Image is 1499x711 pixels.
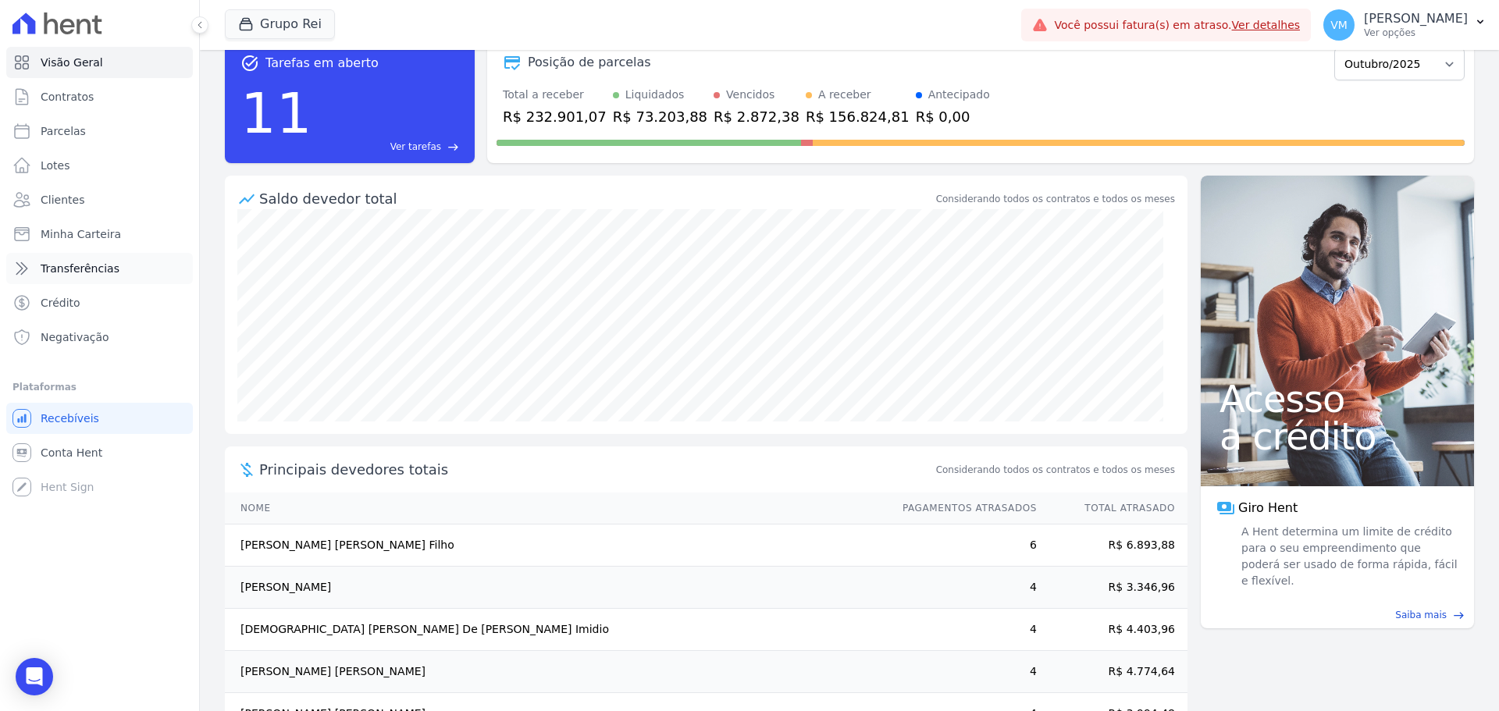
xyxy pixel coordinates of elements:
td: [DEMOGRAPHIC_DATA] [PERSON_NAME] De [PERSON_NAME] Imidio [225,609,888,651]
td: 6 [888,524,1038,567]
a: Negativação [6,322,193,353]
button: Grupo Rei [225,9,335,39]
div: Plataformas [12,378,187,396]
span: Considerando todos os contratos e todos os meses [936,463,1175,477]
th: Nome [225,492,888,524]
div: Antecipado [928,87,990,103]
div: Saldo devedor total [259,188,933,209]
span: Tarefas em aberto [265,54,379,73]
td: R$ 3.346,96 [1038,567,1187,609]
a: Parcelas [6,116,193,147]
a: Ver detalhes [1232,19,1301,31]
div: A receber [818,87,871,103]
span: A Hent determina um limite de crédito para o seu empreendimento que poderá ser usado de forma ráp... [1238,524,1458,589]
a: Crédito [6,287,193,318]
span: Ver tarefas [390,140,441,154]
span: task_alt [240,54,259,73]
td: [PERSON_NAME] [225,567,888,609]
a: Clientes [6,184,193,215]
th: Total Atrasado [1038,492,1187,524]
span: Visão Geral [41,55,103,70]
span: Crédito [41,295,80,311]
span: Lotes [41,158,70,173]
td: R$ 6.893,88 [1038,524,1187,567]
a: Ver tarefas east [319,140,459,154]
div: R$ 0,00 [916,106,990,127]
td: [PERSON_NAME] [PERSON_NAME] Filho [225,524,888,567]
span: Conta Hent [41,445,102,460]
a: Minha Carteira [6,219,193,250]
td: 4 [888,609,1038,651]
a: Visão Geral [6,47,193,78]
a: Saiba mais east [1210,608,1465,622]
a: Lotes [6,150,193,181]
div: R$ 232.901,07 [503,106,607,127]
div: R$ 156.824,81 [806,106,910,127]
span: Minha Carteira [41,226,121,242]
div: Considerando todos os contratos e todos os meses [936,192,1175,206]
th: Pagamentos Atrasados [888,492,1038,524]
span: Negativação [41,329,109,345]
span: VM [1330,20,1348,30]
td: 4 [888,567,1038,609]
td: R$ 4.774,64 [1038,651,1187,693]
span: a crédito [1219,418,1455,455]
div: 11 [240,73,312,154]
span: Parcelas [41,123,86,139]
div: R$ 73.203,88 [613,106,707,127]
button: VM [PERSON_NAME] Ver opções [1311,3,1499,47]
span: Giro Hent [1238,499,1298,517]
span: Saiba mais [1395,608,1447,622]
a: Transferências [6,253,193,284]
td: R$ 4.403,96 [1038,609,1187,651]
td: [PERSON_NAME] [PERSON_NAME] [225,651,888,693]
a: Contratos [6,81,193,112]
a: Recebíveis [6,403,193,434]
div: R$ 2.872,38 [714,106,799,127]
span: east [447,141,459,153]
div: Liquidados [625,87,685,103]
span: Você possui fatura(s) em atraso. [1054,17,1300,34]
span: Clientes [41,192,84,208]
div: Total a receber [503,87,607,103]
a: Conta Hent [6,437,193,468]
span: Transferências [41,261,119,276]
span: Principais devedores totais [259,459,933,480]
div: Open Intercom Messenger [16,658,53,695]
td: 4 [888,651,1038,693]
span: Recebíveis [41,411,99,426]
div: Vencidos [726,87,774,103]
p: Ver opções [1364,27,1468,39]
div: Posição de parcelas [528,53,651,72]
span: Contratos [41,89,94,105]
p: [PERSON_NAME] [1364,11,1468,27]
span: east [1453,610,1465,621]
span: Acesso [1219,380,1455,418]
